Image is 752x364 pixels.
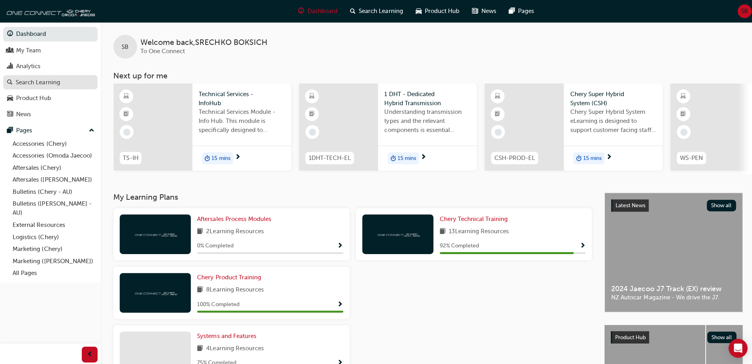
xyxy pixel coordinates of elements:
[407,3,464,19] a: car-iconProduct Hub
[3,91,97,105] a: Product Hub
[205,342,263,352] span: 4 Learning Resources
[608,330,733,342] a: Product HubShow all
[88,125,94,135] span: up-icon
[9,254,97,266] a: Marketing ([PERSON_NAME])
[3,43,97,58] a: My Team
[438,214,509,223] a: Chery Technical Training
[438,214,506,221] span: Chery Technical Training
[9,149,97,161] a: Accessories (Omoda Jaecoo)
[298,83,475,170] a: 1DHT-TECH-EL1 DHT - Dedicated Hybrid TransmissionUnderstanding transmission types and the relevan...
[577,241,583,249] span: Show Progress
[447,226,507,236] span: 13 Learning Resources
[7,47,13,54] span: people-icon
[140,47,184,54] span: To One Connect
[9,161,97,173] a: Aftersales (Chery)
[204,152,209,163] span: duration-icon
[602,192,739,311] a: Latest NewsShow all2024 Jaecoo J7 Track (EX) reviewNZ Autocar Magazine - We drive the J7.
[734,4,748,18] button: SB
[9,137,97,149] a: Accessories (Chery)
[9,266,97,278] a: All Pages
[291,3,342,19] a: guage-iconDashboard
[9,218,97,230] a: External Resources
[678,109,683,119] span: booktick-icon
[9,173,97,185] a: Aftersales ([PERSON_NAME])
[348,6,354,16] span: search-icon
[122,153,138,162] span: TS-IH
[16,61,41,71] div: Analytics
[704,199,733,210] button: Show all
[196,240,232,249] span: 0 % Completed
[507,6,512,16] span: pages-icon
[16,46,41,55] div: My Team
[738,7,745,16] span: SB
[493,109,498,119] span: booktick-icon
[123,128,130,135] span: learningRecordVerb_NONE-icon
[196,331,255,338] span: Systems and Features
[196,273,260,280] span: Chery Product Training
[389,152,394,163] span: duration-icon
[140,38,266,47] span: Welcome back , SRECHKO BOKSICH
[3,123,97,137] button: Pages
[198,107,284,134] span: Technical Services Module - Info Hub. This module is specifically designed to address the require...
[573,152,579,163] span: duration-icon
[500,3,538,19] a: pages-iconPages
[383,107,468,134] span: Understanding transmission types and the relevant components is essential knowledge required for ...
[121,42,128,51] span: SB
[342,3,407,19] a: search-iconSearch Learning
[9,242,97,254] a: Marketing (Chery)
[3,107,97,121] a: News
[211,153,229,162] span: 15 mins
[307,153,349,162] span: 1DHT-TECH-EL
[677,128,684,135] span: learningRecordVerb_NONE-icon
[308,91,313,101] span: learningResourceType_ELEARNING-icon
[336,240,342,250] button: Show Progress
[196,330,258,339] a: Systems and Features
[516,7,532,16] span: Pages
[9,185,97,197] a: Bulletins (Chery - AU)
[16,78,60,87] div: Search Learning
[374,229,418,237] img: oneconnect
[357,7,401,16] span: Search Learning
[3,75,97,89] a: Search Learning
[133,288,176,295] img: oneconnect
[581,153,599,162] span: 15 mins
[383,89,468,107] span: 1 DHT - Dedicated Hybrid Transmission
[113,192,589,201] h3: My Learning Plans
[7,31,13,38] span: guage-icon
[205,226,263,236] span: 2 Learning Resources
[677,153,700,162] span: WS-PEN
[297,6,303,16] span: guage-icon
[4,3,94,19] a: oneconnect
[196,342,202,352] span: book-icon
[133,229,176,237] img: oneconnect
[608,283,733,292] span: 2024 Jaecoo J7 Track (EX) review
[123,109,129,119] span: booktick-icon
[608,292,733,301] span: NZ Autocar Magazine - We drive the J7.
[7,126,13,134] span: pages-icon
[16,110,31,119] div: News
[470,6,476,16] span: news-icon
[613,201,643,208] span: Latest News
[678,91,683,101] span: learningResourceType_ELEARNING-icon
[3,27,97,41] a: Dashboard
[414,6,420,16] span: car-icon
[9,230,97,242] a: Logistics (Chery)
[308,109,313,119] span: booktick-icon
[612,332,643,339] span: Product Hub
[196,214,273,223] a: Aftersales Process Modules
[196,284,202,294] span: book-icon
[205,284,263,294] span: 8 Learning Resources
[3,59,97,73] a: Analytics
[568,107,653,134] span: Chery Super Hybrid System eLearning is designed to support customer facing staff with the underst...
[568,89,653,107] span: Chery Super Hybrid System (CSH)
[492,128,499,135] span: learningRecordVerb_NONE-icon
[87,348,92,358] span: prev-icon
[196,214,270,221] span: Aftersales Process Modules
[7,63,13,70] span: chart-icon
[198,89,284,107] span: Technical Services - InfoHub
[336,241,342,249] span: Show Progress
[234,153,240,160] span: next-icon
[464,3,500,19] a: news-iconNews
[423,7,457,16] span: Product Hub
[16,93,51,102] div: Product Hub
